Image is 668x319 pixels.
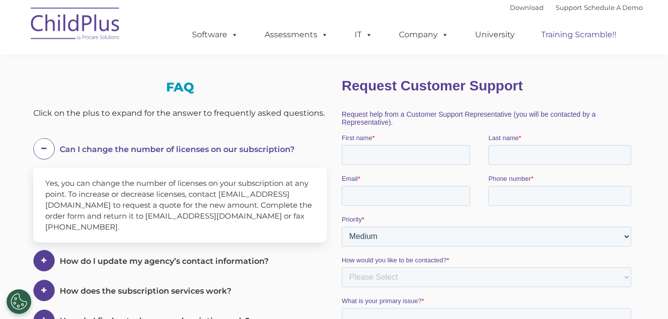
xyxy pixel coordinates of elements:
[33,168,327,242] div: Yes, you can change the number of licenses on your subscription at any point. To increase or decr...
[345,25,382,45] a: IT
[60,286,231,296] span: How does the subscription services work?
[556,3,582,11] a: Support
[26,0,125,50] img: ChildPlus by Procare Solutions
[255,25,338,45] a: Assessments
[60,145,294,154] span: Can I change the number of licenses on our subscription?
[33,81,327,93] h3: FAQ
[584,3,643,11] a: Schedule A Demo
[510,3,544,11] a: Download
[510,3,643,11] font: |
[60,256,269,266] span: How do I update my agency’s contact information?
[389,25,459,45] a: Company
[505,212,668,319] iframe: Chat Widget
[182,25,248,45] a: Software
[531,25,626,45] a: Training Scramble!!
[33,106,327,121] div: Click on the plus to expand for the answer to frequently asked questions.
[465,25,525,45] a: University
